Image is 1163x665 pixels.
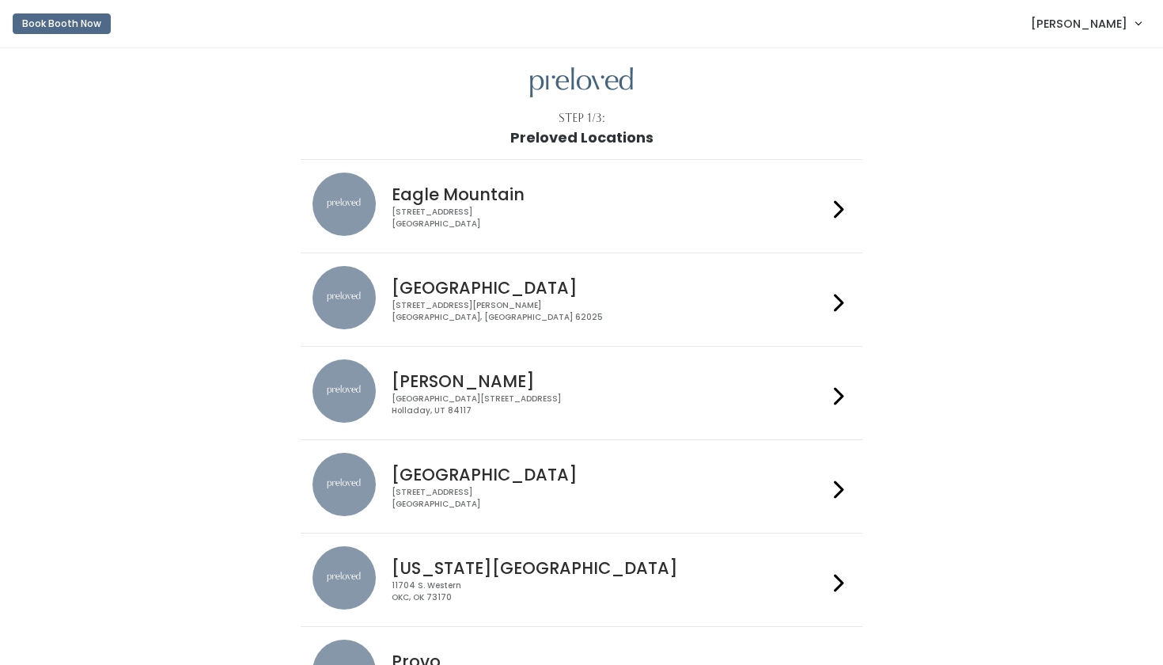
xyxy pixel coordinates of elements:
a: preloved location [US_STATE][GEOGRAPHIC_DATA] 11704 S. WesternOKC, OK 73170 [313,546,850,614]
img: preloved location [313,266,376,329]
div: [STREET_ADDRESS][PERSON_NAME] [GEOGRAPHIC_DATA], [GEOGRAPHIC_DATA] 62025 [392,300,827,323]
h4: Eagle Mountain [392,185,827,203]
a: [PERSON_NAME] [1015,6,1157,40]
span: [PERSON_NAME] [1031,15,1127,32]
button: Book Booth Now [13,13,111,34]
h4: [GEOGRAPHIC_DATA] [392,465,827,484]
h4: [PERSON_NAME] [392,372,827,390]
h4: [US_STATE][GEOGRAPHIC_DATA] [392,559,827,577]
div: [STREET_ADDRESS] [GEOGRAPHIC_DATA] [392,487,827,510]
a: preloved location Eagle Mountain [STREET_ADDRESS][GEOGRAPHIC_DATA] [313,173,850,240]
a: preloved location [PERSON_NAME] [GEOGRAPHIC_DATA][STREET_ADDRESS]Holladay, UT 84117 [313,359,850,427]
a: Book Booth Now [13,6,111,41]
h4: [GEOGRAPHIC_DATA] [392,279,827,297]
a: preloved location [GEOGRAPHIC_DATA] [STREET_ADDRESS][PERSON_NAME][GEOGRAPHIC_DATA], [GEOGRAPHIC_D... [313,266,850,333]
div: Step 1/3: [559,110,605,127]
img: preloved location [313,453,376,516]
h1: Preloved Locations [510,130,653,146]
div: [STREET_ADDRESS] [GEOGRAPHIC_DATA] [392,207,827,230]
img: preloved location [313,359,376,423]
img: preloved location [313,546,376,610]
div: [GEOGRAPHIC_DATA][STREET_ADDRESS] Holladay, UT 84117 [392,393,827,416]
img: preloved location [313,173,376,236]
a: preloved location [GEOGRAPHIC_DATA] [STREET_ADDRESS][GEOGRAPHIC_DATA] [313,453,850,520]
img: preloved logo [530,67,633,98]
div: 11704 S. Western OKC, OK 73170 [392,580,827,603]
